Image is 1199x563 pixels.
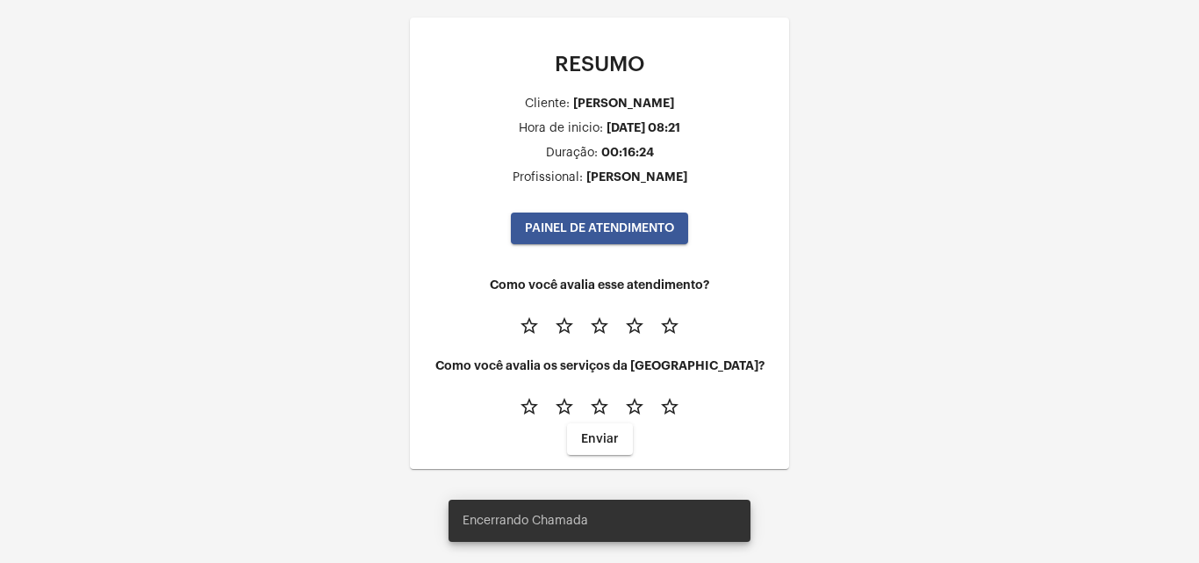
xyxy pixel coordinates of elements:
mat-icon: star_border [519,396,540,417]
p: RESUMO [424,53,775,76]
mat-icon: star_border [624,396,645,417]
span: PAINEL DE ATENDIMENTO [525,222,674,235]
mat-icon: star_border [554,315,575,336]
div: 00:16:24 [601,146,654,159]
button: PAINEL DE ATENDIMENTO [511,213,688,244]
button: Enviar [567,423,633,455]
span: Encerrando Chamada [463,512,588,530]
div: [PERSON_NAME] [586,170,687,184]
div: Hora de inicio: [519,122,603,135]
div: Cliente: [525,97,570,111]
mat-icon: star_border [659,396,680,417]
div: [PERSON_NAME] [573,97,674,110]
mat-icon: star_border [624,315,645,336]
div: Duração: [546,147,598,160]
mat-icon: star_border [554,396,575,417]
mat-icon: star_border [659,315,680,336]
mat-icon: star_border [519,315,540,336]
mat-icon: star_border [589,396,610,417]
h4: Como você avalia esse atendimento? [424,278,775,292]
h4: Como você avalia os serviços da [GEOGRAPHIC_DATA]? [424,359,775,372]
div: [DATE] 08:21 [607,121,680,134]
div: Profissional: [513,171,583,184]
mat-icon: star_border [589,315,610,336]
span: Enviar [581,433,619,445]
